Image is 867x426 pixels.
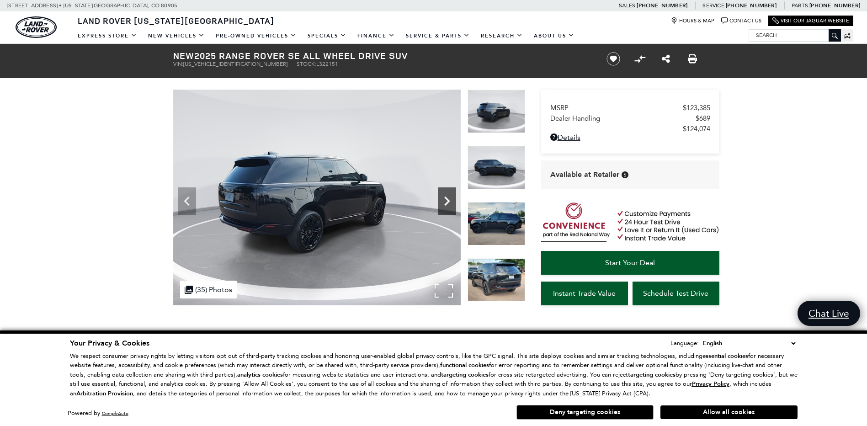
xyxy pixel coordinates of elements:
[70,338,149,348] span: Your Privacy & Cookies
[702,2,724,9] span: Service
[297,61,316,67] span: Stock:
[468,258,525,302] img: New 2025 Santorini Black LAND ROVER SE image 11
[809,2,860,9] a: [PHONE_NUMBER]
[468,90,525,133] img: New 2025 Santorini Black LAND ROVER SE image 8
[550,133,710,142] a: Details
[671,17,714,24] a: Hours & Map
[173,61,183,67] span: VIN:
[400,28,475,44] a: Service & Parts
[605,258,655,267] span: Start Your Deal
[792,2,808,9] span: Parts
[553,289,616,298] span: Instant Trade Value
[468,202,525,245] img: New 2025 Santorini Black LAND ROVER SE image 10
[701,338,798,348] select: Language Select
[633,282,719,305] a: Schedule Test Drive
[603,52,623,66] button: Save vehicle
[237,371,283,379] strong: analytics cookies
[440,361,489,369] strong: functional cookies
[550,114,696,122] span: Dealer Handling
[173,90,461,305] img: New 2025 Santorini Black LAND ROVER SE image 8
[622,171,628,178] div: Vehicle is in stock and ready for immediate delivery. Due to demand, availability is subject to c...
[683,125,710,133] span: $124,074
[302,28,352,44] a: Specials
[721,17,761,24] a: Contact Us
[7,2,177,9] a: [STREET_ADDRESS] • [US_STATE][GEOGRAPHIC_DATA], CO 80905
[180,281,237,298] div: (35) Photos
[76,389,133,398] strong: Arbitration Provision
[183,61,287,67] span: [US_VEHICLE_IDENTIFICATION_NUMBER]
[528,28,580,44] a: About Us
[550,104,710,112] a: MSRP $123,385
[178,187,196,215] div: Previous
[210,28,302,44] a: Pre-Owned Vehicles
[16,16,57,38] a: land-rover
[173,49,194,62] strong: New
[662,53,670,64] a: Share this New 2025 Range Rover SE All Wheel Drive SUV
[619,2,635,9] span: Sales
[102,410,128,416] a: ComplyAuto
[550,114,710,122] a: Dealer Handling $689
[670,340,699,346] div: Language:
[438,187,456,215] div: Next
[726,2,777,9] a: [PHONE_NUMBER]
[550,104,683,112] span: MSRP
[72,15,280,26] a: Land Rover [US_STATE][GEOGRAPHIC_DATA]
[643,289,708,298] span: Schedule Test Drive
[16,16,57,38] img: Land Rover
[692,380,729,388] u: Privacy Policy
[68,410,128,416] div: Powered by
[804,307,854,319] span: Chat Live
[541,282,628,305] a: Instant Trade Value
[660,405,798,419] button: Allow all cookies
[475,28,528,44] a: Research
[798,301,860,326] a: Chat Live
[696,114,710,122] span: $689
[702,352,748,360] strong: essential cookies
[628,371,676,379] strong: targeting cookies
[316,61,338,67] span: L322151
[772,17,849,24] a: Visit Our Jaguar Website
[72,28,580,44] nav: Main Navigation
[692,380,729,387] a: Privacy Policy
[637,2,687,9] a: [PHONE_NUMBER]
[143,28,210,44] a: New Vehicles
[749,30,840,41] input: Search
[541,251,719,275] a: Start Your Deal
[468,146,525,189] img: New 2025 Santorini Black LAND ROVER SE image 9
[70,351,798,399] p: We respect consumer privacy rights by letting visitors opt out of third-party tracking cookies an...
[550,170,619,180] span: Available at Retailer
[683,104,710,112] span: $123,385
[633,52,647,66] button: Compare Vehicle
[352,28,400,44] a: Finance
[688,53,697,64] a: Print this New 2025 Range Rover SE All Wheel Drive SUV
[516,405,654,420] button: Deny targeting cookies
[72,28,143,44] a: EXPRESS STORE
[78,15,274,26] span: Land Rover [US_STATE][GEOGRAPHIC_DATA]
[173,51,591,61] h1: 2025 Range Rover SE All Wheel Drive SUV
[550,125,710,133] a: $124,074
[441,371,489,379] strong: targeting cookies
